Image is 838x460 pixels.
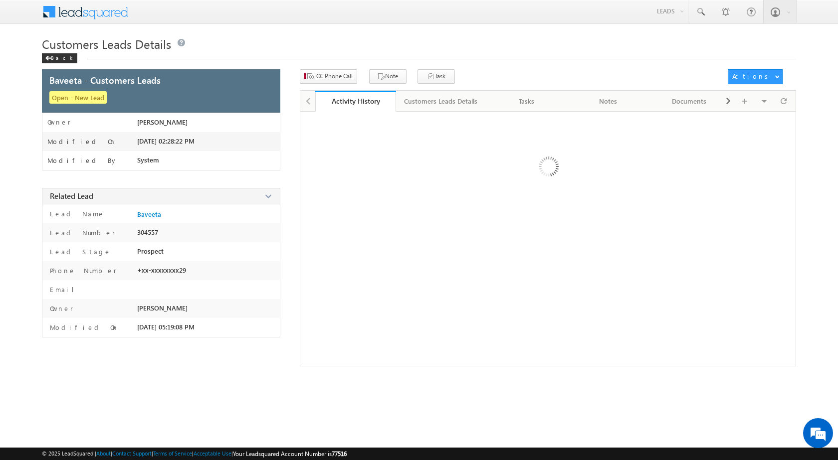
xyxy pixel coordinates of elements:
[137,323,195,331] span: [DATE] 05:19:08 PM
[112,450,152,457] a: Contact Support
[137,247,164,255] span: Prospect
[137,118,188,126] span: [PERSON_NAME]
[576,95,640,107] div: Notes
[47,138,116,146] label: Modified On
[47,285,82,294] label: Email
[486,91,568,112] a: Tasks
[42,53,77,63] div: Back
[316,72,353,81] span: CC Phone Call
[49,76,161,85] span: Baveeta - Customers Leads
[137,210,161,218] a: Baveeta
[47,209,105,218] label: Lead Name
[494,95,559,107] div: Tasks
[194,450,231,457] a: Acceptable Use
[396,91,486,112] a: Customers Leads Details
[728,69,783,84] button: Actions
[47,266,117,275] label: Phone Number
[657,95,721,107] div: Documents
[42,36,171,52] span: Customers Leads Details
[418,69,455,84] button: Task
[50,191,93,201] span: Related Lead
[47,228,115,237] label: Lead Number
[404,95,477,107] div: Customers Leads Details
[47,118,71,126] label: Owner
[323,96,389,106] div: Activity History
[47,304,73,313] label: Owner
[42,449,347,459] span: © 2025 LeadSquared | | | | |
[137,156,159,164] span: System
[300,69,357,84] button: CC Phone Call
[96,450,111,457] a: About
[332,450,347,458] span: 77516
[233,450,347,458] span: Your Leadsquared Account Number is
[732,72,772,81] div: Actions
[137,137,195,145] span: [DATE] 02:28:22 PM
[496,117,600,220] img: Loading ...
[47,156,118,164] label: Modified By
[153,450,192,457] a: Terms of Service
[47,247,111,256] label: Lead Stage
[49,91,107,104] span: Open - New Lead
[649,91,730,112] a: Documents
[137,228,158,236] span: 304557
[369,69,407,84] button: Note
[47,323,119,332] label: Modified On
[315,91,397,112] a: Activity History
[137,304,188,312] span: [PERSON_NAME]
[137,266,186,274] span: +xx-xxxxxxxx29
[568,91,649,112] a: Notes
